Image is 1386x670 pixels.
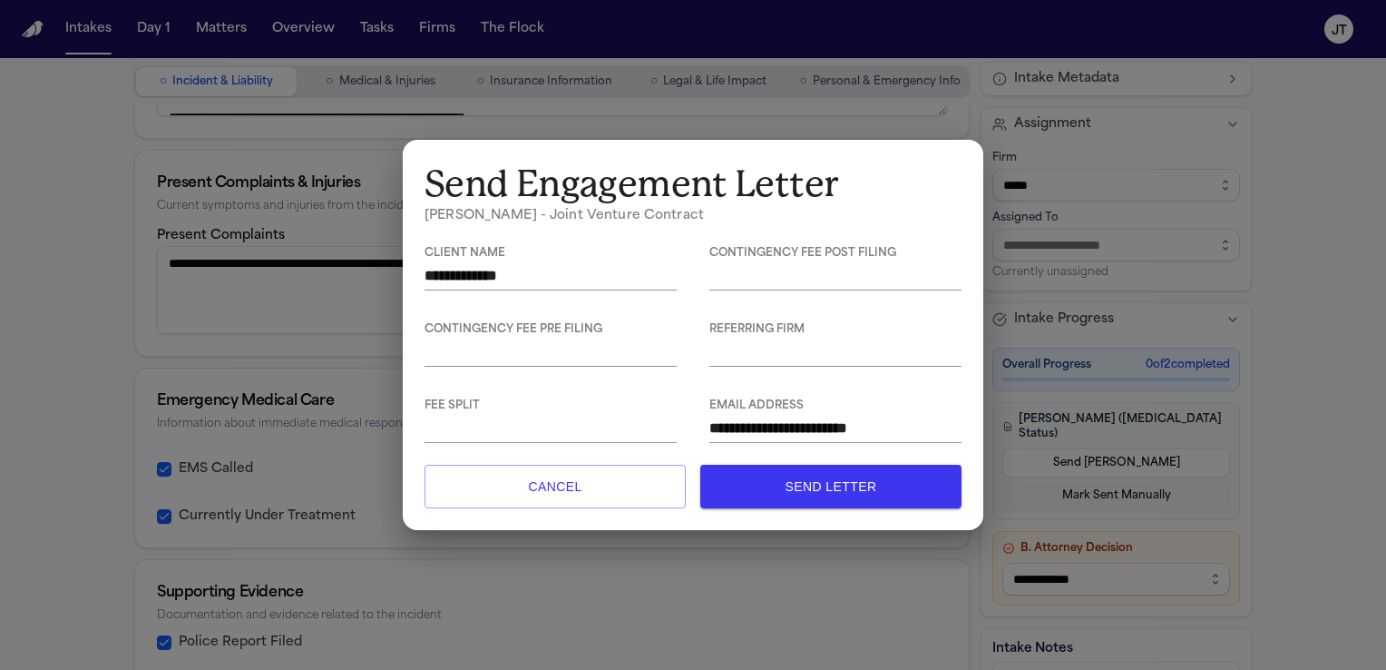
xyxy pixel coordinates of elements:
[425,207,961,225] h6: [PERSON_NAME] - Joint Venture Contract
[425,247,677,261] span: Client Name
[425,323,677,337] span: Contingency Fee Pre Filing
[425,399,677,413] span: Fee Split
[709,323,961,337] span: Referring Firm
[700,465,961,508] button: Send Letter
[709,247,961,261] span: Contingency Fee Post Filing
[709,399,961,413] span: Email Address
[425,162,961,207] h1: Send Engagement Letter
[425,465,686,508] button: Cancel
